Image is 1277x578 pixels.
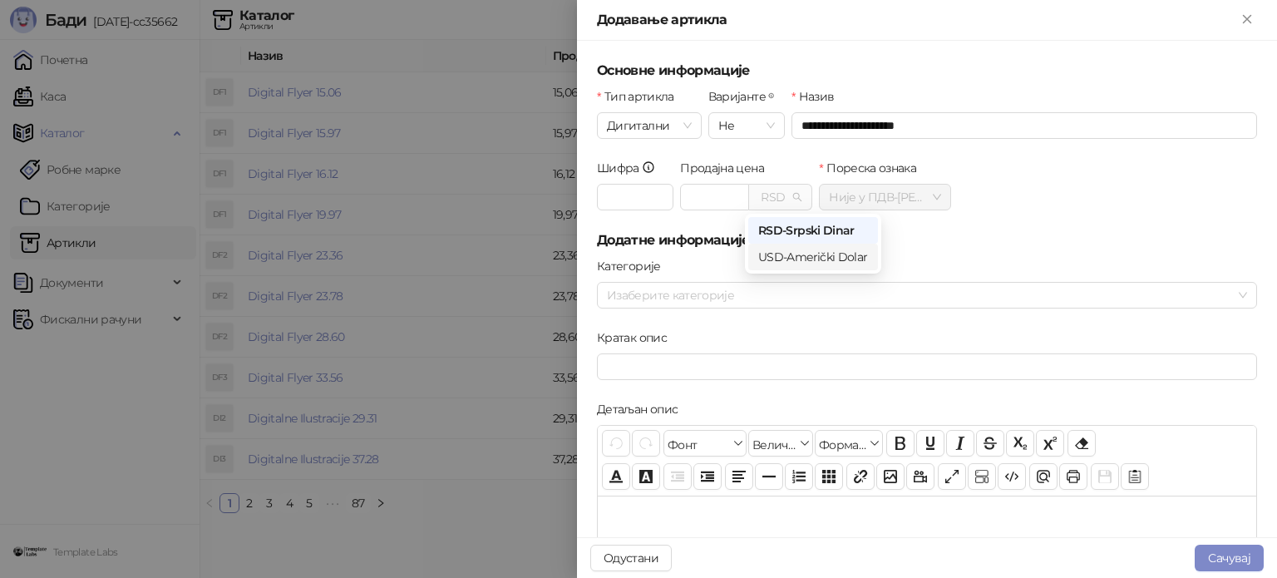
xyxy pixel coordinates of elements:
[758,248,868,266] div: USD - Američki Dolar
[597,87,684,106] label: Тип артикла
[597,230,1257,250] h5: Додатне информације
[708,87,785,106] label: Варијанте
[1059,463,1087,490] button: Штампај
[1029,463,1058,490] button: Преглед
[1195,545,1264,571] button: Сачувај
[597,400,688,418] label: Детаљан опис
[819,159,926,177] label: Пореска ознака
[846,463,875,490] button: Веза
[607,113,692,138] span: Дигитални
[968,463,996,490] button: Прикажи блокове
[886,430,915,457] button: Подебљано
[663,430,747,457] button: Фонт
[748,430,813,457] button: Величина
[998,463,1026,490] button: Приказ кода
[693,463,722,490] button: Увлачење
[815,463,843,490] button: Табела
[829,185,941,210] span: Није у ПДВ - [PERSON_NAME] ( 0,00 %)
[791,87,845,106] label: Назив
[602,430,630,457] button: Поврати
[785,463,813,490] button: Листа
[597,10,1237,30] div: Додавање артикла
[597,257,671,275] label: Категорије
[718,113,775,138] span: Не
[791,112,1257,139] input: Назив
[725,463,753,490] button: Поравнање
[758,221,868,240] div: RSD - Srpski Dinar
[876,463,905,490] button: Слика
[1121,463,1149,490] button: Шаблон
[597,159,666,177] label: Шифра
[680,159,774,177] label: Продајна цена
[597,61,1257,81] h5: Основне информације
[597,353,1257,380] input: Кратак опис
[1067,430,1096,457] button: Уклони формат
[1036,430,1064,457] button: Експонент
[663,463,692,490] button: Извлачење
[946,430,974,457] button: Искошено
[1091,463,1119,490] button: Сачувај
[916,430,944,457] button: Подвучено
[759,185,801,210] span: RSD
[590,545,672,571] button: Одустани
[815,430,883,457] button: Формати
[938,463,966,490] button: Приказ преко целог екрана
[755,463,783,490] button: Хоризонтална линија
[632,430,660,457] button: Понови
[1237,10,1257,30] button: Close
[1006,430,1034,457] button: Индексирано
[597,329,677,347] label: Кратак опис
[906,463,934,490] button: Видео
[632,463,660,490] button: Боја позадине
[976,430,1004,457] button: Прецртано
[602,463,630,490] button: Боја текста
